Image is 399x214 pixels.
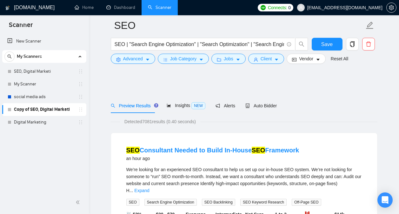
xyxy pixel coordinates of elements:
a: Copy of SEO, Digital Marketi [14,103,74,116]
span: caret-down [316,57,320,62]
span: delete [362,41,375,47]
span: bars [163,57,168,62]
span: search [296,41,308,47]
span: Job Category [170,55,196,62]
input: Search Freelance Jobs... [115,40,284,48]
span: Insights [167,103,205,108]
span: Detected 7081 results (0.40 seconds) [120,118,200,125]
span: double-left [76,199,82,205]
button: search [295,38,308,50]
div: an hour ago [126,155,299,162]
span: Save [321,40,333,48]
button: settingAdvancedcaret-down [111,54,155,64]
div: Open Intercom Messenger [377,192,393,208]
a: Reset All [331,55,348,62]
span: area-chart [167,103,171,108]
span: holder [78,69,83,74]
button: setting [386,3,396,13]
span: SEO Backlinking [202,199,235,206]
input: Scanner name... [114,17,364,33]
span: info-circle [287,42,291,46]
a: SEOConsultant Needed to Build In-HouseSEOFramework [126,147,299,154]
mark: SEO [252,147,265,154]
span: search [5,54,14,59]
span: idcard [292,57,296,62]
a: SEO, Digital Marketi [14,65,74,78]
span: Advanced [123,55,143,62]
button: search [4,51,15,62]
a: homeHome [75,5,94,10]
span: folder [217,57,221,62]
button: barsJob Categorycaret-down [158,54,209,64]
a: My Scanner [14,78,74,90]
a: Digital Marketing [14,116,74,129]
span: SEO [126,199,139,206]
button: userClientcaret-down [248,54,284,64]
span: 0 [288,4,291,11]
img: upwork-logo.png [261,5,266,10]
span: holder [78,82,83,87]
span: caret-down [145,57,150,62]
button: idcardVendorcaret-down [287,54,325,64]
span: edit [366,21,374,30]
img: logo [5,3,10,13]
div: We’re looking for an experienced SEO consultant to help us set up our in-house SEO system. We’re ... [126,166,362,194]
li: My Scanners [2,50,86,129]
span: holder [78,120,83,125]
span: holder [78,94,83,99]
span: Alerts [216,103,235,108]
a: dashboardDashboard [106,5,135,10]
button: folderJobscaret-down [211,54,246,64]
span: caret-down [199,57,203,62]
button: copy [346,38,359,50]
span: SEO Keyword Research [240,199,287,206]
span: NEW [191,102,205,109]
a: Expand [134,188,149,193]
mark: SEO [126,147,140,154]
span: Jobs [224,55,233,62]
span: search [111,104,115,108]
a: setting [386,5,396,10]
a: social media ads [14,90,74,103]
span: Auto Bidder [245,103,277,108]
a: searchScanner [148,5,171,10]
span: setting [116,57,121,62]
li: New Scanner [2,35,86,48]
span: Connects: [268,4,287,11]
a: New Scanner [7,35,81,48]
span: holder [78,107,83,112]
span: Off-Page SEO [292,199,321,206]
div: Tooltip anchor [153,103,159,108]
span: Scanner [4,20,38,34]
span: We’re looking for an experienced SEO consultant to help us set up our in-house SEO system. We’re ... [126,167,362,193]
span: My Scanners [17,50,42,63]
span: user [299,5,303,10]
span: caret-down [236,57,240,62]
span: caret-down [274,57,279,62]
span: robot [245,104,250,108]
span: user [254,57,258,62]
button: Save [312,38,342,50]
button: delete [362,38,375,50]
span: copy [346,41,358,47]
span: Preview Results [111,103,156,108]
span: ... [130,188,133,193]
span: Search Engine Optimization [144,199,197,206]
span: notification [216,104,220,108]
span: Vendor [299,55,313,62]
span: Client [261,55,272,62]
